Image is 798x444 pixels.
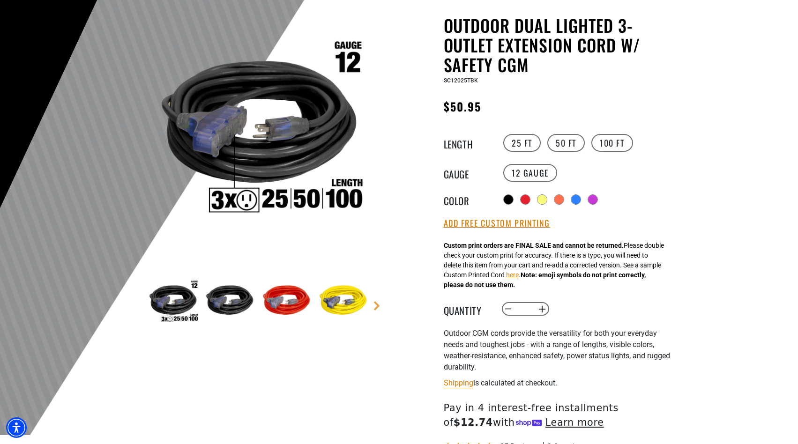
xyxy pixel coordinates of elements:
[444,15,673,74] h1: Outdoor Dual Lighted 3-Outlet Extension Cord w/ Safety CGM
[444,218,550,229] button: Add Free Custom Printing
[506,270,519,280] button: here
[503,134,541,152] label: 25 FT
[444,303,491,315] label: Quantity
[547,134,585,152] label: 50 FT
[444,241,664,290] div: Please double check your custom print for accuracy. If there is a typo, you will need to delete t...
[316,275,370,329] img: neon yellow
[444,77,478,84] span: SC12025TBK
[444,329,670,371] span: Outdoor CGM cords provide the versatility for both your everyday needs and toughest jobs - with a...
[444,242,624,249] strong: Custom print orders are FINAL SALE and cannot be returned.
[444,377,673,389] div: is calculated at checkout.
[6,417,27,438] div: Accessibility Menu
[591,134,633,152] label: 100 FT
[444,378,473,387] a: Shipping
[259,275,313,329] img: red
[444,193,491,206] legend: Color
[202,275,257,329] img: black
[444,98,481,115] span: $50.95
[503,164,557,182] label: 12 Gauge
[444,137,491,149] legend: Length
[444,271,646,289] strong: Note: emoji symbols do not print correctly, please do not use them.
[444,167,491,179] legend: Gauge
[372,301,381,311] a: Next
